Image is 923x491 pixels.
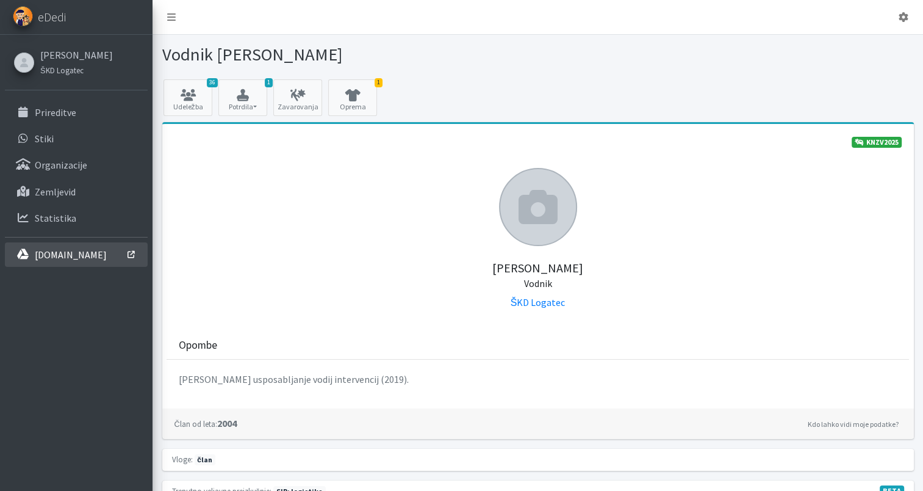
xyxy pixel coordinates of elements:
p: [DOMAIN_NAME] [35,249,107,261]
img: eDedi [13,6,33,26]
a: Organizacije [5,153,148,177]
p: Prireditve [35,106,76,118]
span: eDedi [38,8,66,26]
h5: [PERSON_NAME] [174,246,902,290]
a: Zemljevid [5,180,148,204]
button: 1 Potrdila [218,79,267,116]
a: Kdo lahko vidi moje podatke? [805,417,902,432]
p: Organizacije [35,159,87,171]
a: 36 Udeležba [163,79,212,116]
a: [DOMAIN_NAME] [5,242,148,267]
a: KNZV2025 [852,137,902,148]
span: 1 [375,78,382,87]
p: Stiki [35,133,54,145]
a: [PERSON_NAME] [40,48,113,62]
a: 1 Oprema [328,79,377,116]
small: Vodnik [524,277,552,289]
strong: 2004 [174,417,237,429]
a: Zavarovanja [273,79,322,116]
span: 36 [207,78,218,87]
p: Zemljevid [35,186,76,198]
span: član [195,454,215,465]
p: [PERSON_NAME] usposabljanje vodij intervencij (2019). [179,372,897,387]
h3: Opombe [179,339,217,352]
a: Statistika [5,206,148,230]
p: Statistika [35,212,76,224]
span: 1 [265,78,273,87]
a: ŠKD Logatec [40,62,113,77]
small: ŠKD Logatec [40,65,84,75]
small: Vloge: [172,454,193,464]
h1: Vodnik [PERSON_NAME] [162,44,534,65]
small: Član od leta: [174,419,217,429]
a: Stiki [5,126,148,151]
a: Prireditve [5,100,148,125]
a: ŠKD Logatec [511,296,566,308]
